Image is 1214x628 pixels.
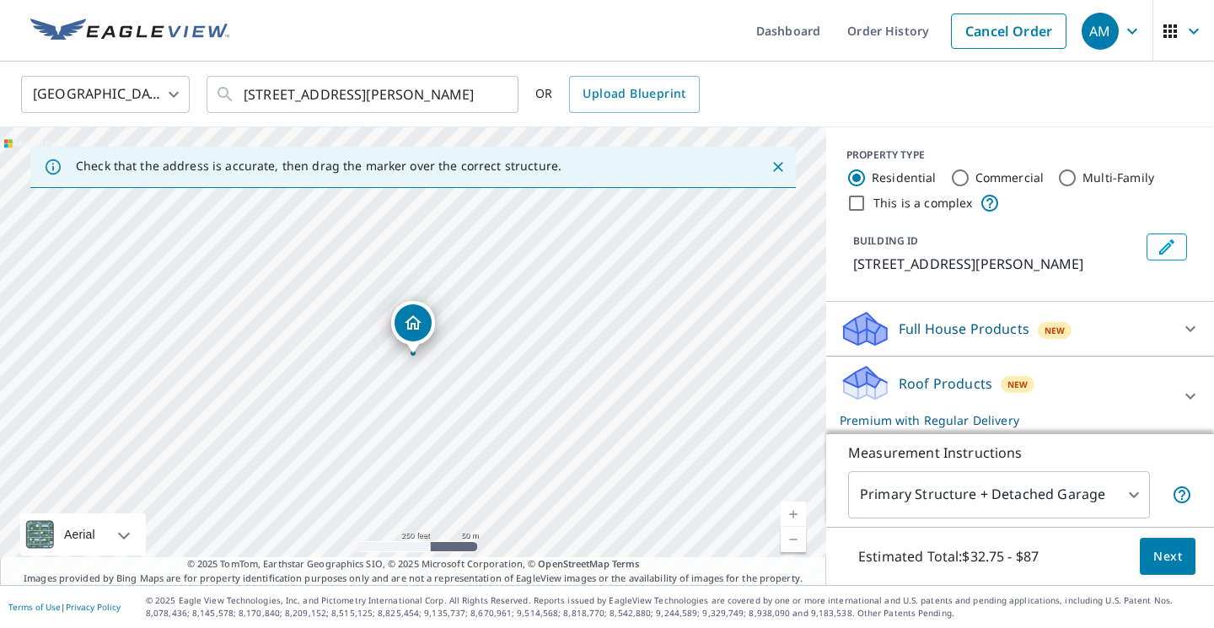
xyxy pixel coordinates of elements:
p: Check that the address is accurate, then drag the marker over the correct structure. [76,158,561,174]
div: Roof ProductsNewPremium with Regular Delivery [840,363,1201,429]
p: BUILDING ID [853,233,918,248]
p: | [8,602,121,612]
span: New [1045,324,1065,337]
div: Dropped pin, building 1, Residential property, 555 W Everett Rd Lake Forest, IL 60045 [391,301,435,353]
p: Roof Products [899,373,992,394]
div: Aerial [59,513,100,556]
p: Premium with Regular Delivery [840,411,1170,429]
button: Close [767,156,789,178]
a: Terms of Use [8,601,61,613]
a: Terms [612,557,640,570]
button: Edit building 1 [1147,233,1187,260]
button: Next [1140,538,1195,576]
a: Current Level 17, Zoom Out [781,527,806,552]
label: Residential [872,169,937,186]
input: Search by address or latitude-longitude [244,71,484,118]
p: © 2025 Eagle View Technologies, Inc. and Pictometry International Corp. All Rights Reserved. Repo... [146,594,1206,620]
div: Aerial [20,513,146,556]
div: OR [535,76,700,113]
span: © 2025 TomTom, Earthstar Geographics SIO, © 2025 Microsoft Corporation, © [187,557,640,572]
span: Upload Blueprint [583,83,685,105]
div: PROPERTY TYPE [846,148,1194,163]
p: Measurement Instructions [848,443,1192,463]
a: Cancel Order [951,13,1066,49]
div: Full House ProductsNew [840,309,1201,349]
span: New [1007,378,1028,391]
img: EV Logo [30,19,229,44]
p: [STREET_ADDRESS][PERSON_NAME] [853,254,1140,274]
label: This is a complex [873,195,973,212]
p: Estimated Total: $32.75 - $87 [845,538,1052,575]
span: Your report will include the primary structure and a detached garage if one exists. [1172,485,1192,505]
a: Upload Blueprint [569,76,699,113]
div: AM [1082,13,1119,50]
div: Primary Structure + Detached Garage [848,471,1150,518]
label: Commercial [975,169,1045,186]
label: Multi-Family [1082,169,1154,186]
a: Privacy Policy [66,601,121,613]
a: Current Level 17, Zoom In [781,502,806,527]
span: Next [1153,546,1182,567]
div: [GEOGRAPHIC_DATA] [21,71,190,118]
p: Full House Products [899,319,1029,339]
a: OpenStreetMap [538,557,609,570]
